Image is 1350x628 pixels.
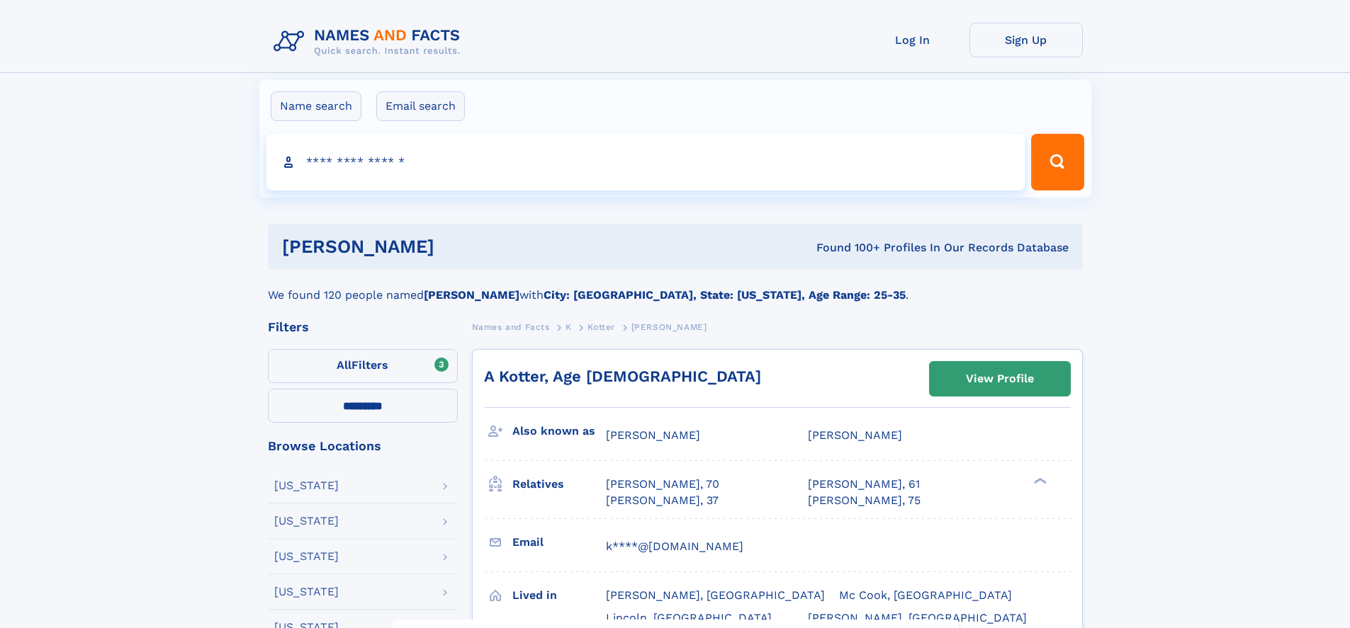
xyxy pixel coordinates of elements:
h3: Relatives [512,472,606,496]
label: Filters [268,349,458,383]
a: K [566,318,572,336]
div: Browse Locations [268,440,458,452]
button: Search Button [1031,134,1084,190]
a: Names and Facts [472,318,550,336]
span: Mc Cook, [GEOGRAPHIC_DATA] [839,588,1012,602]
a: View Profile [930,362,1070,396]
b: [PERSON_NAME] [424,288,519,302]
h3: Lived in [512,583,606,607]
div: ❯ [1030,476,1047,486]
label: Email search [376,91,465,121]
a: [PERSON_NAME], 70 [606,476,719,492]
div: Found 100+ Profiles In Our Records Database [625,240,1069,256]
div: We found 120 people named with . [268,270,1083,304]
div: View Profile [966,362,1034,395]
a: [PERSON_NAME], 61 [808,476,920,492]
span: [PERSON_NAME], [GEOGRAPHIC_DATA] [808,611,1027,624]
div: [US_STATE] [274,586,339,598]
span: Lincoln, [GEOGRAPHIC_DATA] [606,611,772,624]
a: Kotter [587,318,615,336]
a: [PERSON_NAME], 75 [808,493,921,508]
span: [PERSON_NAME], [GEOGRAPHIC_DATA] [606,588,825,602]
a: Log In [856,23,969,57]
img: Logo Names and Facts [268,23,472,61]
span: [PERSON_NAME] [606,428,700,442]
h3: Email [512,530,606,554]
span: [PERSON_NAME] [631,322,707,332]
div: [US_STATE] [274,480,339,491]
span: Kotter [587,322,615,332]
div: [US_STATE] [274,551,339,562]
h3: Also known as [512,419,606,443]
input: search input [266,134,1025,190]
label: Name search [271,91,361,121]
a: [PERSON_NAME], 37 [606,493,719,508]
span: All [337,358,351,372]
a: A Kotter, Age [DEMOGRAPHIC_DATA] [484,367,761,385]
div: [US_STATE] [274,515,339,527]
h1: [PERSON_NAME] [282,238,626,256]
div: Filters [268,321,458,333]
span: [PERSON_NAME] [808,428,902,442]
span: K [566,322,572,332]
b: City: [GEOGRAPHIC_DATA], State: [US_STATE], Age Range: 25-35 [544,288,906,302]
a: Sign Up [969,23,1083,57]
